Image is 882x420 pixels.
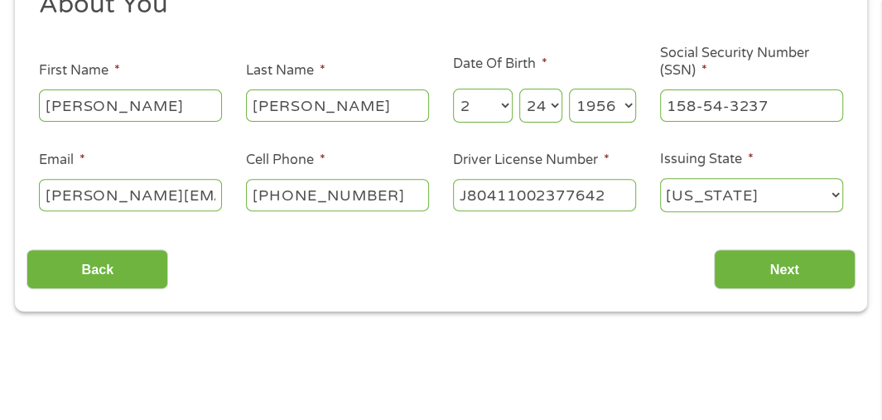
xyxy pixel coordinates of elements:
label: Social Security Number (SSN) [660,45,843,80]
input: Smith [246,89,429,121]
label: Cell Phone [246,152,325,169]
input: Back [27,249,168,290]
input: 078-05-1120 [660,89,843,121]
label: Last Name [246,62,325,80]
input: john@gmail.com [39,179,222,210]
label: Driver License Number [453,152,610,169]
label: First Name [39,62,120,80]
input: (541) 754-3010 [246,179,429,210]
label: Date Of Birth [453,56,547,73]
label: Email [39,152,85,169]
label: Issuing State [660,151,754,168]
input: John [39,89,222,121]
input: Next [714,249,855,290]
